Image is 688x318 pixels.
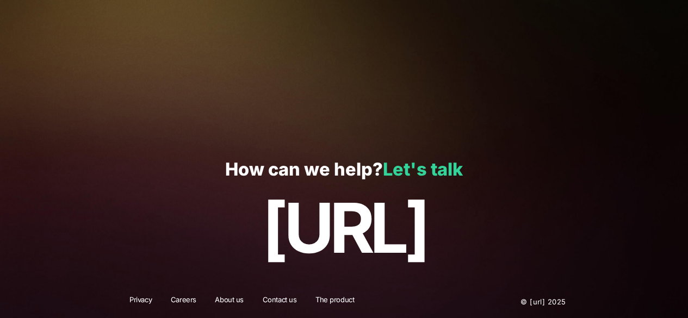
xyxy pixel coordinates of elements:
p: How can we help? [23,160,664,180]
p: © [URL] 2025 [455,295,566,309]
a: Let's talk [383,159,463,180]
a: About us [208,295,251,309]
a: The product [308,295,361,309]
a: Contact us [256,295,304,309]
p: [URL] [23,189,664,266]
a: Careers [164,295,203,309]
a: Privacy [122,295,159,309]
